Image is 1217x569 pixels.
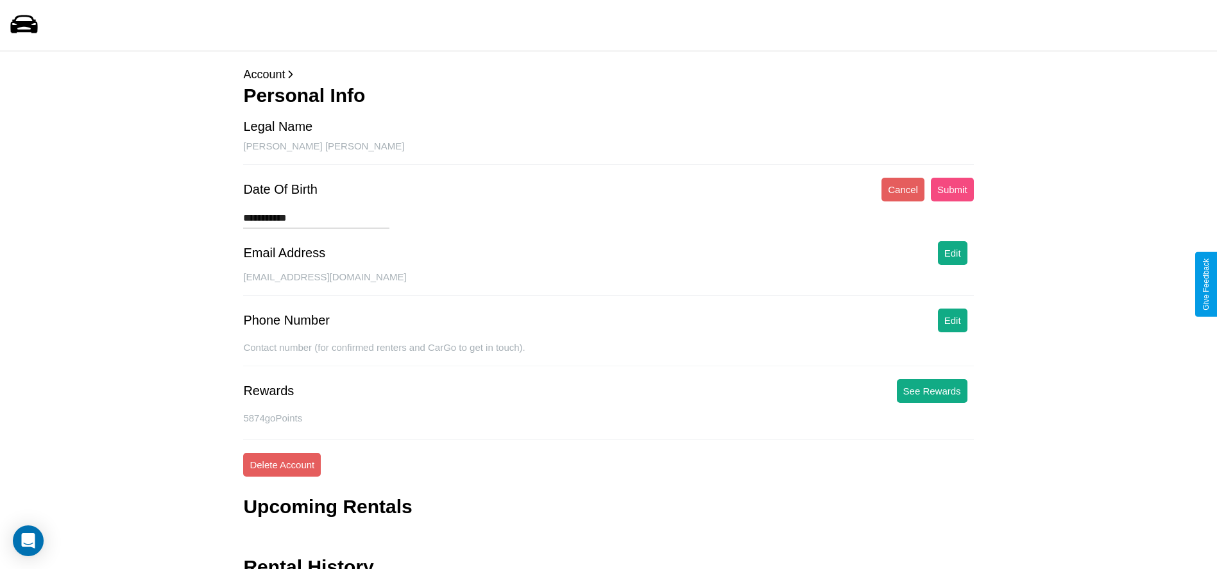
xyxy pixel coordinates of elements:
[931,178,974,201] button: Submit
[243,453,321,477] button: Delete Account
[881,178,924,201] button: Cancel
[243,409,973,427] p: 5874 goPoints
[243,342,973,366] div: Contact number (for confirmed renters and CarGo to get in touch).
[1202,259,1211,310] div: Give Feedback
[938,241,967,265] button: Edit
[243,64,973,85] p: Account
[243,182,318,197] div: Date Of Birth
[897,379,967,403] button: See Rewards
[243,496,412,518] h3: Upcoming Rentals
[243,313,330,328] div: Phone Number
[13,525,44,556] div: Open Intercom Messenger
[243,246,325,260] div: Email Address
[938,309,967,332] button: Edit
[243,140,973,165] div: [PERSON_NAME] [PERSON_NAME]
[243,85,973,106] h3: Personal Info
[243,384,294,398] div: Rewards
[243,119,312,134] div: Legal Name
[243,271,973,296] div: [EMAIL_ADDRESS][DOMAIN_NAME]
